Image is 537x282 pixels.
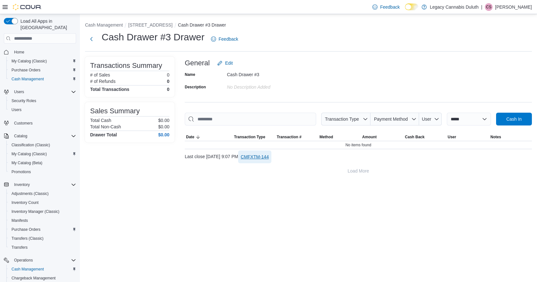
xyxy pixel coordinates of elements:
[12,142,50,148] span: Classification (Classic)
[14,133,27,139] span: Catalog
[18,18,76,31] span: Load All Apps in [GEOGRAPHIC_DATA]
[90,87,129,92] h4: Total Transactions
[158,132,169,137] h4: $0.00
[12,132,30,140] button: Catalog
[158,118,169,123] p: $0.00
[496,113,532,125] button: Cash In
[90,107,140,115] h3: Sales Summary
[90,72,110,77] h6: # of Sales
[9,141,53,149] a: Classification (Classic)
[9,199,41,206] a: Inventory Count
[12,236,43,241] span: Transfers (Classic)
[12,88,76,96] span: Users
[12,191,49,196] span: Adjustments (Classic)
[9,141,76,149] span: Classification (Classic)
[490,134,501,140] span: Notes
[9,190,51,197] a: Adjustments (Classic)
[9,217,76,224] span: Manifests
[14,182,30,187] span: Inventory
[227,69,313,77] div: Cash Drawer #3
[238,150,271,163] button: CMFXTM-144
[370,113,419,125] button: Payment Method
[404,133,447,141] button: Cash Back
[9,217,30,224] a: Manifests
[14,89,24,94] span: Users
[1,87,79,96] button: Users
[9,159,76,167] span: My Catalog (Beta)
[448,134,456,140] span: User
[90,62,162,69] h3: Transactions Summary
[185,165,532,177] button: Load More
[12,227,41,232] span: Purchase Orders
[85,22,123,28] button: Cash Management
[6,57,79,66] button: My Catalog (Classic)
[9,168,76,176] span: Promotions
[12,98,36,103] span: Security Roles
[9,66,76,74] span: Purchase Orders
[9,75,76,83] span: Cash Management
[9,244,30,251] a: Transfers
[185,150,532,163] div: Last close [DATE] 9:07 PM
[90,118,111,123] h6: Total Cash
[233,133,276,141] button: Transaction Type
[12,119,76,127] span: Customers
[9,150,76,158] span: My Catalog (Classic)
[12,48,27,56] a: Home
[419,113,442,125] button: User
[12,160,43,165] span: My Catalog (Beta)
[6,189,79,198] button: Adjustments (Classic)
[370,1,402,13] a: Feedback
[9,235,76,242] span: Transfers (Classic)
[430,3,479,11] p: Legacy Cannabis Duluth
[13,4,42,10] img: Cova
[374,117,408,122] span: Payment Method
[12,59,47,64] span: My Catalog (Classic)
[9,97,76,105] span: Security Roles
[85,33,98,45] button: Next
[489,133,532,141] button: Notes
[219,36,238,42] span: Feedback
[486,3,492,11] span: CS
[319,134,333,140] span: Method
[1,256,79,265] button: Operations
[9,190,76,197] span: Adjustments (Classic)
[12,88,27,96] button: Users
[185,59,210,67] h3: General
[9,208,62,215] a: Inventory Manager (Classic)
[167,72,169,77] p: 0
[1,118,79,127] button: Customers
[6,141,79,149] button: Classification (Classic)
[6,207,79,216] button: Inventory Manager (Classic)
[325,117,359,122] span: Transaction Type
[9,274,76,282] span: Chargeback Management
[12,48,76,56] span: Home
[9,106,76,114] span: Users
[12,181,76,189] span: Inventory
[6,225,79,234] button: Purchase Orders
[506,116,522,122] span: Cash In
[12,107,21,112] span: Users
[9,226,43,233] a: Purchase Orders
[185,85,206,90] label: Description
[208,33,241,45] a: Feedback
[6,216,79,225] button: Manifests
[215,57,235,69] button: Edit
[12,267,44,272] span: Cash Management
[1,180,79,189] button: Inventory
[12,256,76,264] span: Operations
[167,87,169,92] h4: 0
[158,124,169,129] p: $0.00
[9,226,76,233] span: Purchase Orders
[9,265,46,273] a: Cash Management
[422,117,432,122] span: User
[9,97,39,105] a: Security Roles
[9,199,76,206] span: Inventory Count
[9,75,46,83] a: Cash Management
[14,50,24,55] span: Home
[85,22,532,29] nav: An example of EuiBreadcrumbs
[6,243,79,252] button: Transfers
[1,47,79,57] button: Home
[6,105,79,114] button: Users
[9,57,50,65] a: My Catalog (Classic)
